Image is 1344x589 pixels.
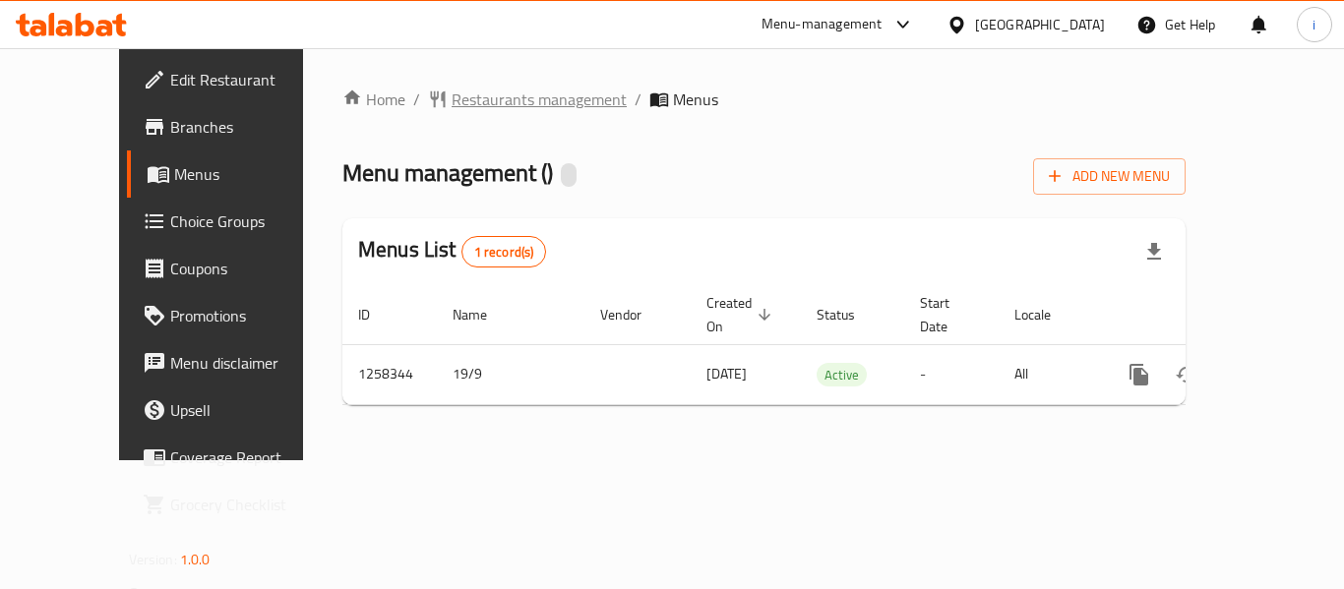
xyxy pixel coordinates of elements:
[428,88,627,111] a: Restaurants management
[127,386,343,434] a: Upsell
[1116,351,1163,398] button: more
[904,344,999,404] td: -
[127,292,343,339] a: Promotions
[358,235,546,267] h2: Menus List
[1033,158,1186,195] button: Add New Menu
[342,150,553,195] span: Menu management ( )
[817,364,867,386] span: Active
[342,344,437,404] td: 1258344
[437,344,584,404] td: 19/9
[1100,285,1320,345] th: Actions
[999,344,1100,404] td: All
[342,88,1186,111] nav: breadcrumb
[358,303,396,326] span: ID
[170,445,328,469] span: Coverage Report
[342,285,1320,405] table: enhanced table
[127,198,343,245] a: Choice Groups
[127,245,343,292] a: Coupons
[461,236,547,267] div: Total records count
[1049,164,1170,189] span: Add New Menu
[462,243,546,262] span: 1 record(s)
[127,56,343,103] a: Edit Restaurant
[180,547,211,572] span: 1.0.0
[170,115,328,139] span: Branches
[975,14,1105,35] div: [GEOGRAPHIC_DATA]
[1130,228,1178,275] div: Export file
[127,103,343,150] a: Branches
[1313,14,1315,35] span: i
[817,363,867,386] div: Active
[170,257,328,280] span: Coupons
[453,303,513,326] span: Name
[174,162,328,186] span: Menus
[342,88,405,111] a: Home
[170,493,328,516] span: Grocery Checklist
[673,88,718,111] span: Menus
[127,339,343,386] a: Menu disclaimer
[170,398,328,422] span: Upsell
[706,291,777,338] span: Created On
[413,88,420,111] li: /
[920,291,975,338] span: Start Date
[706,361,747,386] span: [DATE]
[127,150,343,198] a: Menus
[170,351,328,375] span: Menu disclaimer
[1014,303,1076,326] span: Locale
[129,547,177,572] span: Version:
[817,303,881,326] span: Status
[1163,351,1210,398] button: Change Status
[170,209,328,233] span: Choice Groups
[127,434,343,481] a: Coverage Report
[452,88,627,111] span: Restaurants management
[170,304,328,327] span: Promotions
[170,68,328,91] span: Edit Restaurant
[600,303,667,326] span: Vendor
[762,13,883,36] div: Menu-management
[127,481,343,528] a: Grocery Checklist
[635,88,641,111] li: /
